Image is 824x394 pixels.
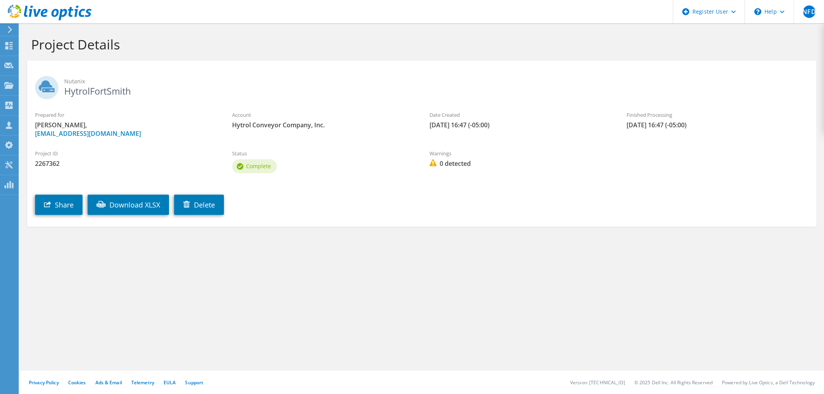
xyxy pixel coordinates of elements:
[164,379,176,386] a: EULA
[68,379,86,386] a: Cookies
[35,195,83,215] a: Share
[232,150,414,157] label: Status
[754,8,761,15] svg: \n
[430,159,611,168] span: 0 detected
[88,195,169,215] a: Download XLSX
[232,111,414,119] label: Account
[35,76,808,95] h2: HytrolFortSmith
[627,111,808,119] label: Finished Processing
[35,150,217,157] label: Project ID
[64,77,808,86] span: Nutanix
[246,162,271,170] span: Complete
[430,150,611,157] label: Warnings
[35,121,217,138] span: [PERSON_NAME],
[174,195,224,215] a: Delete
[35,159,217,168] span: 2267362
[722,379,815,386] li: Powered by Live Optics, a Dell Technology
[803,5,815,18] span: NFD
[627,121,808,129] span: [DATE] 16:47 (-05:00)
[29,379,59,386] a: Privacy Policy
[430,121,611,129] span: [DATE] 16:47 (-05:00)
[35,129,141,138] a: [EMAIL_ADDRESS][DOMAIN_NAME]
[95,379,122,386] a: Ads & Email
[185,379,203,386] a: Support
[430,111,611,119] label: Date Created
[131,379,154,386] a: Telemetry
[570,379,625,386] li: Version: [TECHNICAL_ID]
[232,121,414,129] span: Hytrol Conveyor Company, Inc.
[31,36,808,53] h1: Project Details
[35,111,217,119] label: Prepared for
[634,379,713,386] li: © 2025 Dell Inc. All Rights Reserved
